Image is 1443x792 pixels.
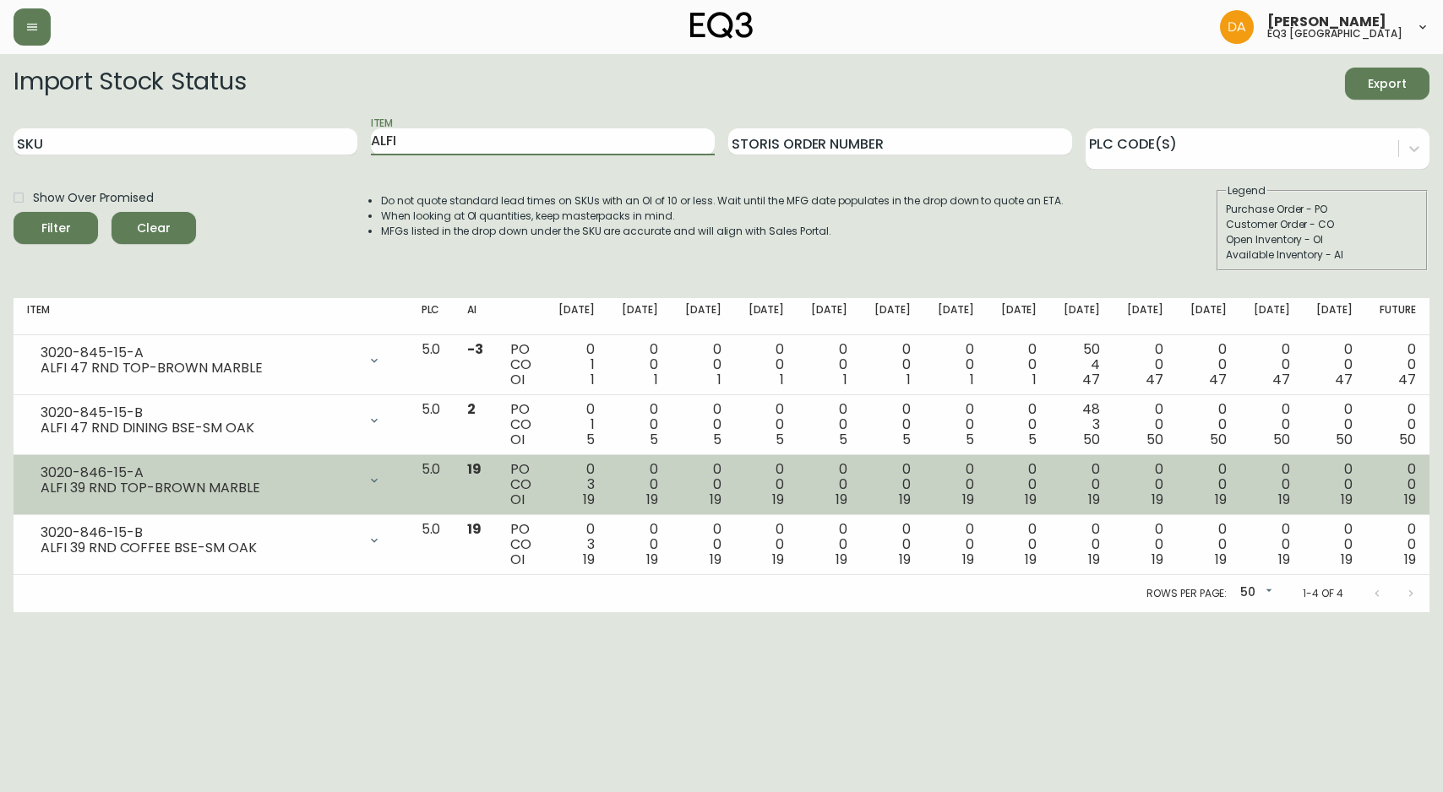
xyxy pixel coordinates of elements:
th: [DATE] [924,298,988,335]
div: 0 0 [1316,462,1353,507]
th: [DATE] [1114,298,1177,335]
span: 5 [776,430,784,449]
td: 5.0 [408,395,455,455]
div: 0 0 [1380,462,1416,507]
span: 19 [467,459,482,479]
span: 19 [772,490,784,509]
div: 0 0 [1127,462,1163,507]
div: 0 0 [811,462,847,507]
th: [DATE] [672,298,735,335]
span: Show Over Promised [33,189,154,207]
div: 3020-846-15-B [41,525,357,540]
li: MFGs listed in the drop down under the SKU are accurate and will align with Sales Portal. [381,224,1064,239]
span: 50 [1146,430,1163,449]
span: 1 [591,370,595,389]
div: 0 3 [558,462,595,507]
span: 47 [1146,370,1163,389]
div: 0 0 [1190,402,1227,448]
span: 19 [646,490,658,509]
div: 0 0 [874,522,911,567]
span: 5 [1028,430,1037,449]
div: 0 0 [874,462,911,507]
div: 0 0 [749,402,785,448]
div: 0 0 [874,402,911,448]
span: 19 [1404,490,1416,509]
span: 19 [1215,490,1227,509]
td: 5.0 [408,335,455,395]
div: 0 0 [1254,522,1290,567]
div: 0 0 [1190,522,1227,567]
span: 19 [583,550,595,569]
span: 5 [713,430,721,449]
span: 19 [1215,550,1227,569]
span: 19 [1152,490,1163,509]
span: [PERSON_NAME] [1267,15,1386,29]
span: 19 [962,490,974,509]
div: Available Inventory - AI [1226,247,1418,263]
span: 19 [899,490,911,509]
span: 50 [1083,430,1100,449]
span: 19 [772,550,784,569]
div: 3020-846-15-BALFI 39 RND COFFEE BSE-SM OAK [27,522,395,559]
div: Purchase Order - PO [1226,202,1418,217]
span: 19 [710,550,721,569]
span: 19 [583,490,595,509]
span: 47 [1209,370,1227,389]
span: 19 [836,550,847,569]
div: 0 0 [1316,342,1353,388]
span: 47 [1272,370,1290,389]
div: 0 0 [1064,462,1100,507]
div: 0 0 [1001,402,1037,448]
span: 1 [1032,370,1037,389]
div: 0 0 [1127,342,1163,388]
div: 0 0 [1190,462,1227,507]
span: 50 [1210,430,1227,449]
span: 19 [962,550,974,569]
span: 19 [1404,550,1416,569]
th: [DATE] [735,298,798,335]
div: ALFI 39 RND COFFEE BSE-SM OAK [41,540,357,556]
span: 19 [1025,490,1037,509]
span: OI [510,490,525,509]
span: 19 [1278,490,1290,509]
div: 0 0 [1001,522,1037,567]
div: 0 0 [1316,522,1353,567]
span: 1 [780,370,784,389]
div: 0 0 [622,342,658,388]
div: 3020-845-15-B [41,405,357,420]
div: 0 0 [938,462,974,507]
div: 0 0 [811,522,847,567]
button: Export [1345,68,1429,100]
span: OI [510,370,525,389]
span: 19 [1341,490,1353,509]
span: 47 [1398,370,1416,389]
img: logo [690,12,753,39]
div: 0 3 [558,522,595,567]
div: 0 0 [1127,402,1163,448]
p: Rows per page: [1146,586,1227,601]
th: PLC [408,298,455,335]
th: [DATE] [1303,298,1366,335]
th: [DATE] [608,298,672,335]
span: 5 [966,430,974,449]
div: 0 0 [1001,342,1037,388]
div: 0 0 [938,402,974,448]
div: PO CO [510,522,531,567]
span: 19 [899,550,911,569]
p: 1-4 of 4 [1303,586,1343,601]
span: 1 [907,370,911,389]
th: [DATE] [1050,298,1114,335]
th: [DATE] [545,298,608,335]
div: 0 0 [1190,342,1227,388]
span: 19 [1025,550,1037,569]
div: Customer Order - CO [1226,217,1418,232]
legend: Legend [1226,183,1267,198]
th: Item [14,298,408,335]
img: dd1a7e8db21a0ac8adbf82b84ca05374 [1220,10,1254,44]
span: Export [1359,73,1416,95]
div: 0 0 [622,462,658,507]
div: 0 1 [558,342,595,388]
div: 0 0 [874,342,911,388]
div: 50 [1233,579,1276,607]
li: When looking at OI quantities, keep masterpacks in mind. [381,209,1064,224]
